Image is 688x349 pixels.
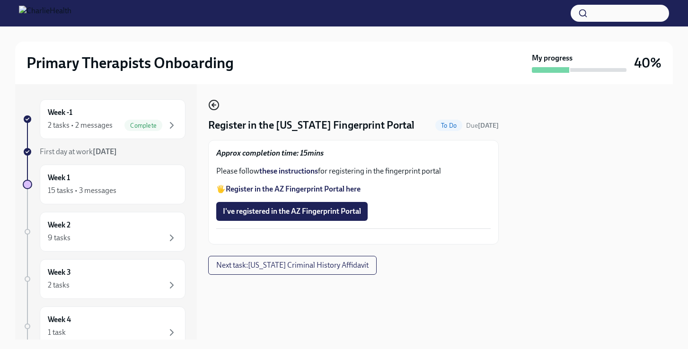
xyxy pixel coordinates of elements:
h6: Week 3 [48,267,71,278]
div: 2 tasks [48,280,70,290]
div: 15 tasks • 3 messages [48,185,116,196]
span: Next task : [US_STATE] Criminal History Affidavit [216,261,369,270]
strong: [DATE] [478,122,499,130]
h4: Register in the [US_STATE] Fingerprint Portal [208,118,415,132]
span: Complete [124,122,162,129]
h6: Week -1 [48,107,72,118]
span: To Do [435,122,462,129]
p: Please follow for registering in the fingerprint portal [216,166,491,176]
button: Next task:[US_STATE] Criminal History Affidavit [208,256,377,275]
a: Week 115 tasks • 3 messages [23,165,185,204]
strong: Approx completion time: 15mins [216,148,324,157]
span: First day at work [40,147,117,156]
h6: Week 2 [48,220,71,230]
span: Due [466,122,499,130]
a: these instructions [259,166,318,175]
div: 9 tasks [48,233,71,243]
strong: My progress [532,53,573,63]
span: I've registered in the AZ Fingerprint Portal [223,207,361,216]
a: Week 29 tasks [23,212,185,252]
a: Register in the AZ Fingerprint Portal here [226,184,361,193]
div: 2 tasks • 2 messages [48,120,113,131]
button: I've registered in the AZ Fingerprint Portal [216,202,368,221]
h6: Week 4 [48,314,71,325]
h6: Week 1 [48,173,70,183]
h3: 40% [634,54,662,71]
span: August 23rd, 2025 09:00 [466,121,499,130]
img: CharlieHealth [19,6,71,21]
strong: [DATE] [93,147,117,156]
div: 1 task [48,327,66,338]
a: Week 32 tasks [23,259,185,299]
h2: Primary Therapists Onboarding [26,53,234,72]
a: Week -12 tasks • 2 messagesComplete [23,99,185,139]
a: First day at work[DATE] [23,147,185,157]
a: Week 41 task [23,306,185,346]
p: 🖐️ [216,184,491,194]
